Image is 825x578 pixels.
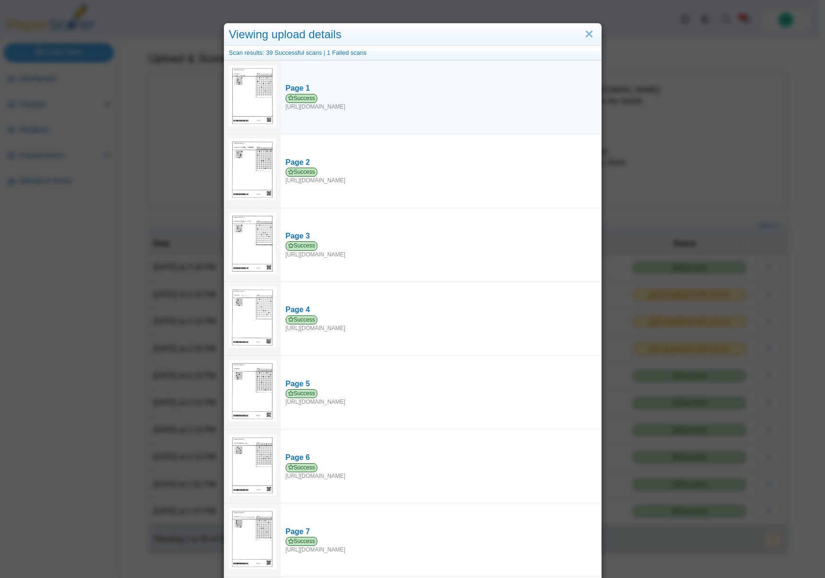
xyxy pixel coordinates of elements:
[281,78,601,115] a: Page 1 Success [URL][DOMAIN_NAME]
[281,448,601,484] a: Page 6 Success [URL][DOMAIN_NAME]
[286,83,596,93] div: Page 1
[229,508,276,569] img: 3145444_SEPTEMBER_11_2025T19_19_53_515000000.jpeg
[582,26,596,42] a: Close
[286,305,596,315] div: Page 4
[286,315,596,332] div: [URL][DOMAIN_NAME]
[286,168,318,177] span: Success
[229,65,276,126] img: 3145436_SEPTEMBER_11_2025T19_19_47_689000000.jpeg
[286,315,318,324] span: Success
[229,213,276,274] img: 3145441_SEPTEMBER_11_2025T19_19_49_18000000.jpeg
[286,168,596,185] div: [URL][DOMAIN_NAME]
[281,153,601,189] a: Page 2 Success [URL][DOMAIN_NAME]
[286,463,596,480] div: [URL][DOMAIN_NAME]
[286,157,596,168] div: Page 2
[286,379,596,389] div: Page 5
[224,24,601,46] div: Viewing upload details
[281,300,601,337] a: Page 4 Success [URL][DOMAIN_NAME]
[281,226,601,263] a: Page 3 Success [URL][DOMAIN_NAME]
[224,46,601,60] div: Scan results: 39 Successful scans | 1 Failed scans
[286,94,318,103] span: Success
[286,94,596,111] div: [URL][DOMAIN_NAME]
[229,139,276,200] img: 3145450_SEPTEMBER_11_2025T19_19_58_145000000.jpeg
[286,452,596,463] div: Page 6
[229,434,276,495] img: 3145446_SEPTEMBER_11_2025T19_19_53_733000000.jpeg
[286,537,596,554] div: [URL][DOMAIN_NAME]
[286,241,318,250] span: Success
[281,374,601,411] a: Page 5 Success [URL][DOMAIN_NAME]
[286,241,596,258] div: [URL][DOMAIN_NAME]
[286,231,596,241] div: Page 3
[229,287,276,348] img: 3145452_SEPTEMBER_11_2025T19_19_58_764000000.jpeg
[281,522,601,559] a: Page 7 Success [URL][DOMAIN_NAME]
[286,537,318,546] span: Success
[286,463,318,472] span: Success
[286,389,596,406] div: [URL][DOMAIN_NAME]
[286,527,596,537] div: Page 7
[229,360,276,421] img: 3145449_SEPTEMBER_11_2025T19_19_58_72000000.jpeg
[286,389,318,398] span: Success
